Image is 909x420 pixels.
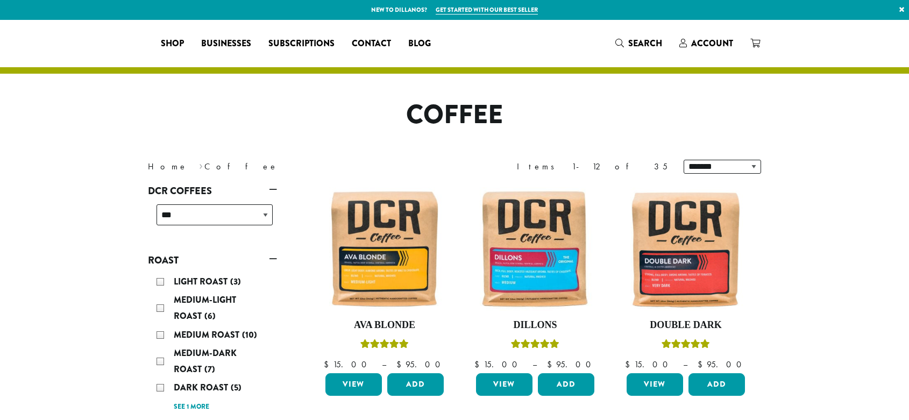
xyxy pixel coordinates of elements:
span: Medium Roast [174,329,242,341]
div: Rated 4.50 out of 5 [662,338,710,354]
a: DillonsRated 5.00 out of 5 [473,187,597,369]
span: Light Roast [174,275,230,288]
span: – [532,359,537,370]
a: Get started with our best seller [436,5,538,15]
div: DCR Coffees [148,200,277,238]
span: $ [698,359,707,370]
span: (10) [242,329,257,341]
span: $ [625,359,634,370]
span: Search [628,37,662,49]
bdi: 95.00 [396,359,445,370]
bdi: 15.00 [324,359,372,370]
span: (3) [230,275,241,288]
bdi: 15.00 [474,359,522,370]
h4: Ava Blonde [323,319,446,331]
span: › [199,156,203,173]
a: Home [148,161,188,172]
span: (7) [204,363,215,375]
span: Shop [161,37,184,51]
span: (6) [204,310,216,322]
img: Ava-Blonde-12oz-1-300x300.jpg [323,187,446,311]
span: Dark Roast [174,381,231,394]
a: Ava BlondeRated 5.00 out of 5 [323,187,446,369]
span: – [382,359,386,370]
a: See 1 more [174,402,209,412]
div: Roast [148,269,277,418]
span: Medium-Dark Roast [174,347,237,375]
span: Medium-Light Roast [174,294,236,322]
bdi: 95.00 [698,359,747,370]
button: Add [538,373,594,396]
img: Double-Dark-12oz-300x300.jpg [624,187,748,311]
a: Shop [152,35,193,52]
bdi: 15.00 [625,359,673,370]
img: Dillons-12oz-300x300.jpg [473,187,597,311]
a: Double DarkRated 4.50 out of 5 [624,187,748,369]
div: Rated 5.00 out of 5 [511,338,559,354]
span: – [683,359,687,370]
a: View [627,373,683,396]
h1: Coffee [140,99,769,131]
span: Account [691,37,733,49]
h4: Dillons [473,319,597,331]
a: Search [607,34,671,52]
a: Roast [148,251,277,269]
h4: Double Dark [624,319,748,331]
button: Add [387,373,444,396]
span: $ [324,359,333,370]
span: Subscriptions [268,37,335,51]
a: View [476,373,532,396]
bdi: 95.00 [547,359,596,370]
span: $ [396,359,406,370]
span: Businesses [201,37,251,51]
div: Items 1-12 of 35 [517,160,667,173]
span: (5) [231,381,242,394]
span: Blog [408,37,431,51]
span: Contact [352,37,391,51]
div: Rated 5.00 out of 5 [360,338,409,354]
a: View [325,373,382,396]
a: DCR Coffees [148,182,277,200]
span: $ [547,359,556,370]
nav: Breadcrumb [148,160,438,173]
span: $ [474,359,484,370]
button: Add [688,373,745,396]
